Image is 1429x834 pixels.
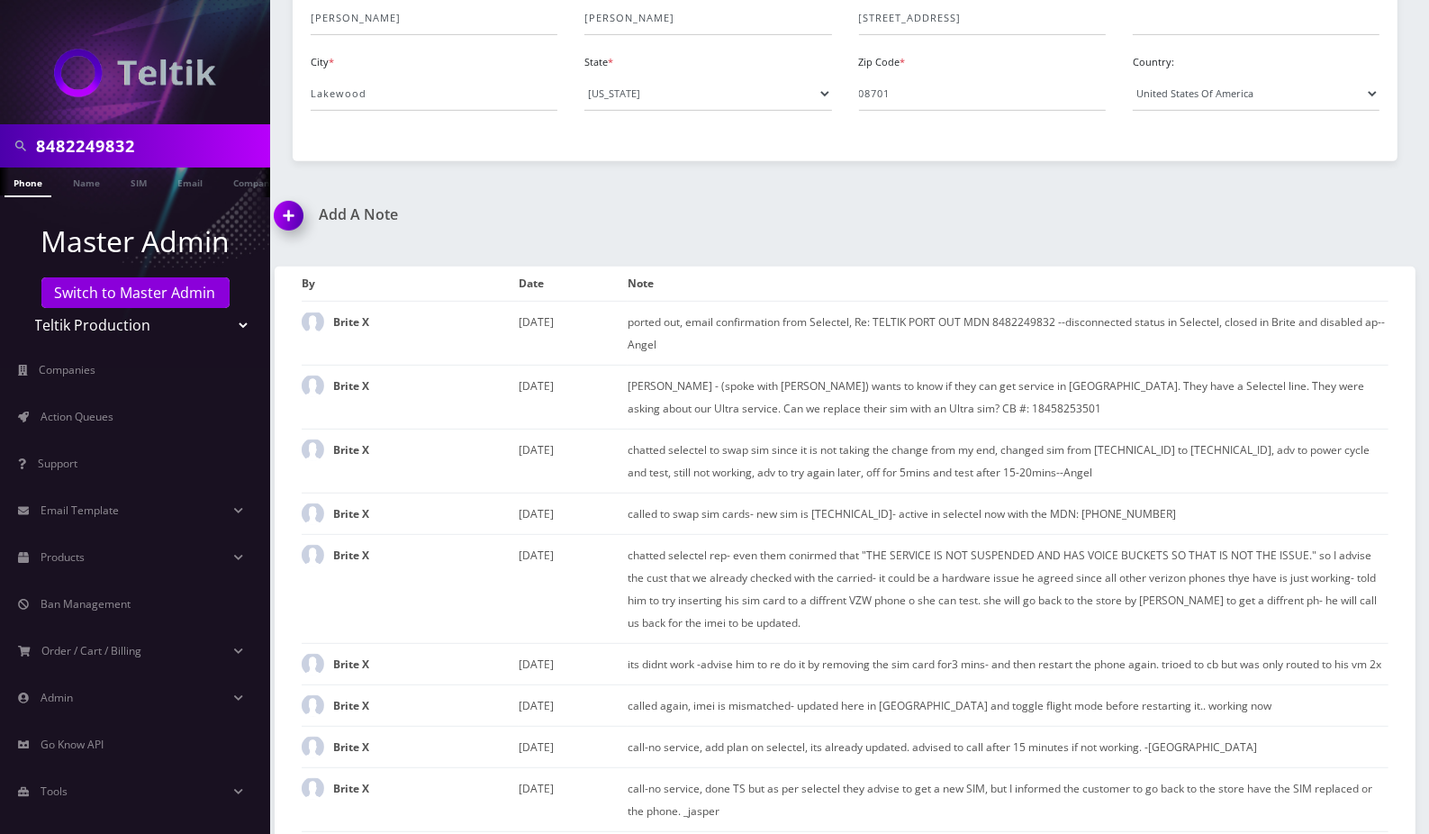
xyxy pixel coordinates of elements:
span: Go Know API [41,737,104,752]
input: Zip [859,77,1106,111]
td: [DATE] [519,493,628,534]
td: [DATE] [519,302,628,366]
strong: Brite X [333,739,369,755]
td: [DATE] [519,684,628,726]
a: SIM [122,168,156,195]
td: call-no service, add plan on selectel, its already updated. advised to call after 15 minutes if n... [628,726,1388,767]
td: called again, imei is mismatched- updated here in [GEOGRAPHIC_DATA] and toggle flight mode before... [628,684,1388,726]
strong: Brite X [333,378,369,394]
strong: Brite X [333,657,369,672]
th: By [302,267,519,302]
td: its didnt work -advise him to re do it by removing the sim card for3 mins- and then restart the p... [628,643,1388,684]
td: [DATE] [519,767,628,831]
span: Products [41,549,85,565]
strong: Brite X [333,506,369,521]
label: Country: [1133,55,1174,70]
span: Companies [40,362,96,377]
strong: Brite X [333,781,369,796]
td: [DATE] [519,429,628,493]
span: Email Template [41,503,119,518]
input: Last Name [584,1,831,35]
input: City [311,77,557,111]
td: [PERSON_NAME] - (spoke with [PERSON_NAME]) wants to know if they can get service in [GEOGRAPHIC_D... [628,365,1388,429]
a: Name [64,168,109,195]
td: ported out, email confirmation from Selectel, Re: TELTIK PORT OUT MDN 8482249832 --disconnected s... [628,302,1388,366]
td: [DATE] [519,365,628,429]
span: Admin [41,690,73,705]
span: Ban Management [41,596,131,612]
span: Support [38,456,77,471]
a: Switch to Master Admin [41,277,230,308]
a: Company [224,168,285,195]
a: Phone [5,168,51,197]
input: Address Line 1 [859,1,1106,35]
span: Tools [41,784,68,799]
span: Action Queues [41,409,113,424]
label: State [584,55,613,70]
strong: Brite X [333,698,369,713]
th: Date [519,267,628,302]
td: chatted selectel to swap sim since it is not taking the change from my end, changed sim from [TEC... [628,429,1388,493]
label: Zip Code [859,55,906,70]
td: [DATE] [519,726,628,767]
span: Order / Cart / Billing [42,643,142,658]
td: chatted selectel rep- even them conirmed that "THE SERVICE IS NOT SUSPENDED AND HAS VOICE BUCKETS... [628,534,1388,643]
th: Note [628,267,1388,302]
strong: Brite X [333,442,369,458]
td: [DATE] [519,643,628,684]
strong: Brite X [333,314,369,330]
input: Search in Company [36,129,266,163]
strong: Brite X [333,548,369,563]
td: called to swap sim cards- new sim is [TECHNICAL_ID]- active in selectel now with the MDN: [PHONE_... [628,493,1388,534]
a: Email [168,168,212,195]
label: City [311,55,334,70]
a: Add A Note [275,206,832,223]
td: call-no service, done TS but as per selectel they advise to get a new SIM, but I informed the cus... [628,767,1388,831]
input: First Name [311,1,557,35]
img: Teltik Production [54,49,216,97]
td: [DATE] [519,534,628,643]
